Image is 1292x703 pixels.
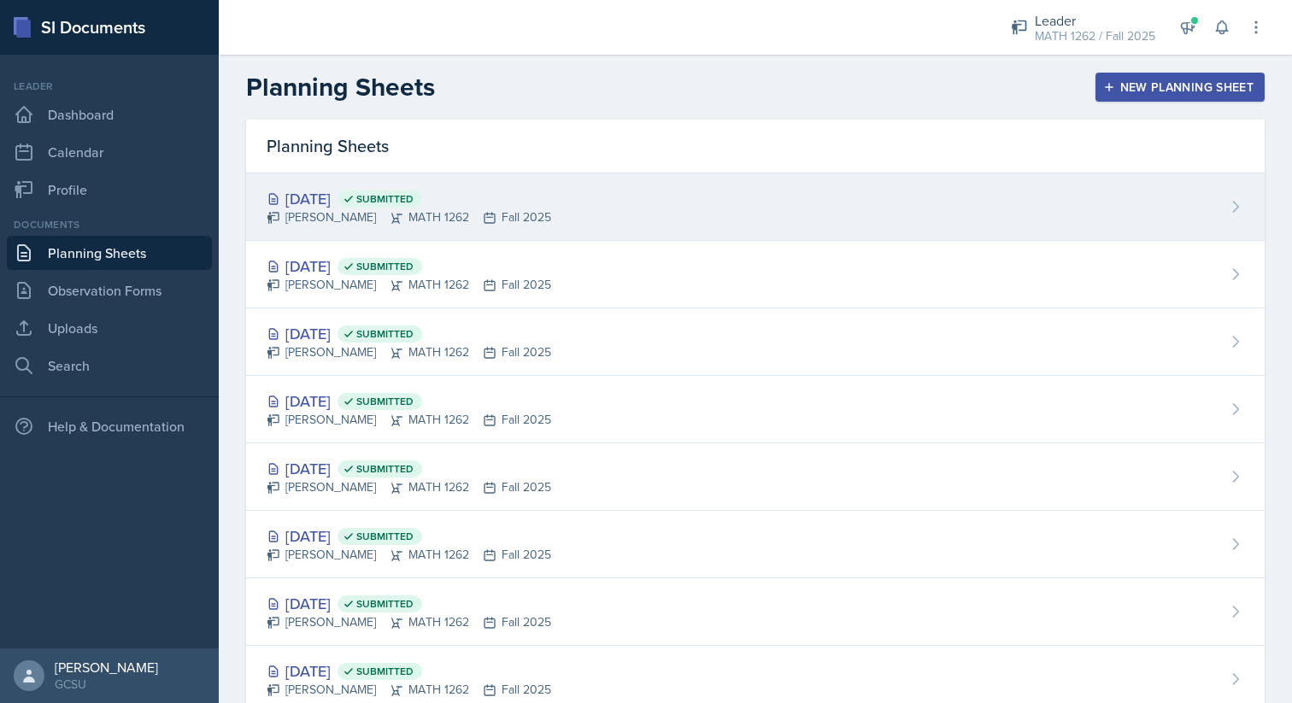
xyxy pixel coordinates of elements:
div: [PERSON_NAME] MATH 1262 Fall 2025 [267,208,551,226]
div: Leader [7,79,212,94]
div: [DATE] [267,592,551,615]
div: Documents [7,217,212,232]
div: [DATE] [267,457,551,480]
a: Planning Sheets [7,236,212,270]
div: [DATE] [267,322,551,345]
a: [DATE] Submitted [PERSON_NAME]MATH 1262Fall 2025 [246,511,1265,578]
div: [PERSON_NAME] MATH 1262 Fall 2025 [267,276,551,294]
div: Help & Documentation [7,409,212,443]
span: Submitted [356,327,414,341]
div: [PERSON_NAME] MATH 1262 Fall 2025 [267,546,551,564]
div: MATH 1262 / Fall 2025 [1035,27,1155,45]
div: [PERSON_NAME] MATH 1262 Fall 2025 [267,681,551,699]
div: GCSU [55,676,158,693]
a: Search [7,349,212,383]
span: Submitted [356,260,414,273]
div: [PERSON_NAME] [55,659,158,676]
div: [PERSON_NAME] MATH 1262 Fall 2025 [267,411,551,429]
a: [DATE] Submitted [PERSON_NAME]MATH 1262Fall 2025 [246,173,1265,241]
a: [DATE] Submitted [PERSON_NAME]MATH 1262Fall 2025 [246,241,1265,308]
a: Observation Forms [7,273,212,308]
div: [DATE] [267,255,551,278]
div: Leader [1035,10,1155,31]
span: Submitted [356,665,414,678]
h2: Planning Sheets [246,72,435,103]
a: Profile [7,173,212,207]
a: Dashboard [7,97,212,132]
div: [PERSON_NAME] MATH 1262 Fall 2025 [267,343,551,361]
div: [DATE] [267,524,551,548]
div: [DATE] [267,390,551,413]
a: [DATE] Submitted [PERSON_NAME]MATH 1262Fall 2025 [246,443,1265,511]
span: Submitted [356,597,414,611]
div: [DATE] [267,659,551,682]
div: [PERSON_NAME] MATH 1262 Fall 2025 [267,478,551,496]
button: New Planning Sheet [1095,73,1265,102]
a: [DATE] Submitted [PERSON_NAME]MATH 1262Fall 2025 [246,308,1265,376]
span: Submitted [356,530,414,543]
div: Planning Sheets [246,120,1265,173]
a: Uploads [7,311,212,345]
div: [PERSON_NAME] MATH 1262 Fall 2025 [267,613,551,631]
span: Submitted [356,462,414,476]
a: Calendar [7,135,212,169]
span: Submitted [356,395,414,408]
a: [DATE] Submitted [PERSON_NAME]MATH 1262Fall 2025 [246,376,1265,443]
span: Submitted [356,192,414,206]
a: [DATE] Submitted [PERSON_NAME]MATH 1262Fall 2025 [246,578,1265,646]
div: New Planning Sheet [1107,80,1254,94]
div: [DATE] [267,187,551,210]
